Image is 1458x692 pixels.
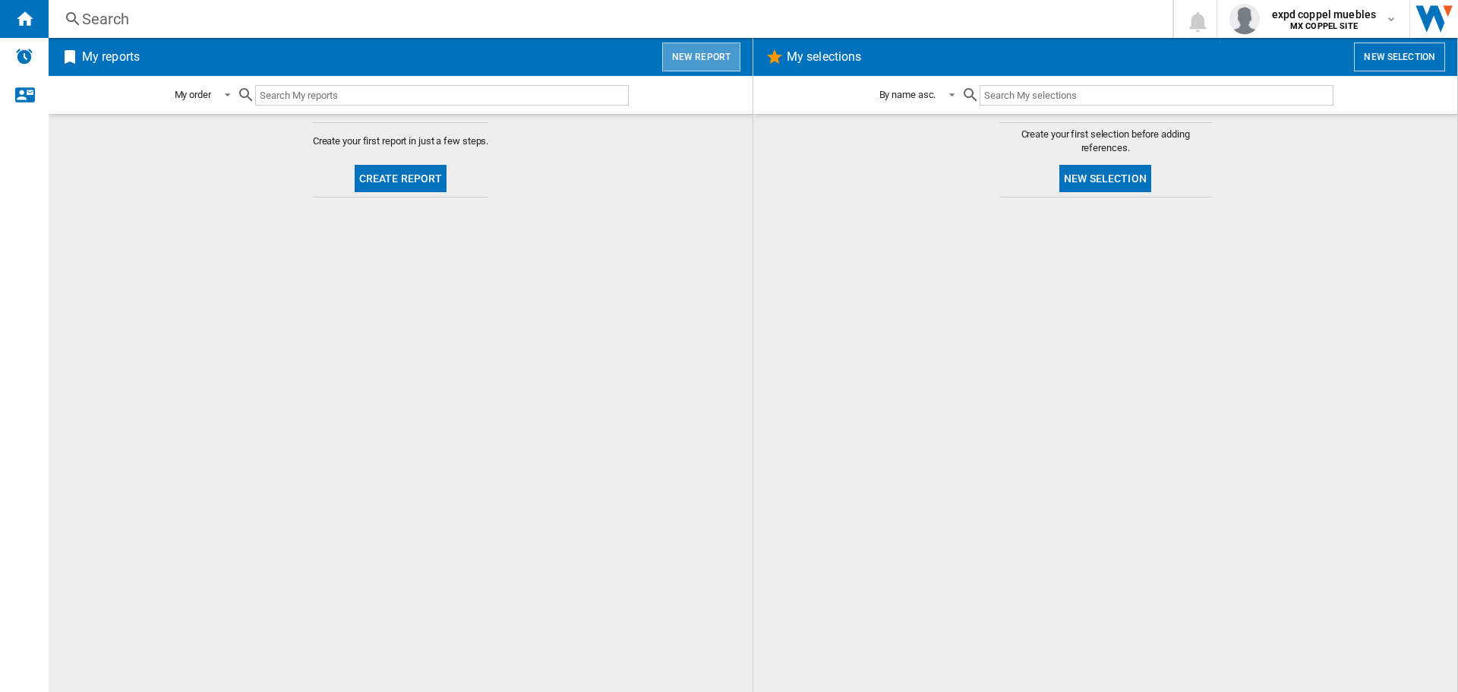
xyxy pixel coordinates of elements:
[355,165,447,192] button: Create report
[79,43,143,71] h2: My reports
[784,43,864,71] h2: My selections
[1229,4,1260,34] img: profile.jpg
[255,85,629,106] input: Search My reports
[980,85,1333,106] input: Search My selections
[82,8,1133,30] div: Search
[313,134,489,148] span: Create your first report in just a few steps.
[1059,165,1151,192] button: New selection
[879,89,936,100] div: By name asc.
[1272,7,1377,22] span: expd coppel muebles
[175,89,211,100] div: My order
[999,128,1212,155] span: Create your first selection before adding references.
[1290,21,1358,31] b: MX COPPEL SITE
[662,43,740,71] button: New report
[15,47,33,65] img: alerts-logo.svg
[1354,43,1445,71] button: New selection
